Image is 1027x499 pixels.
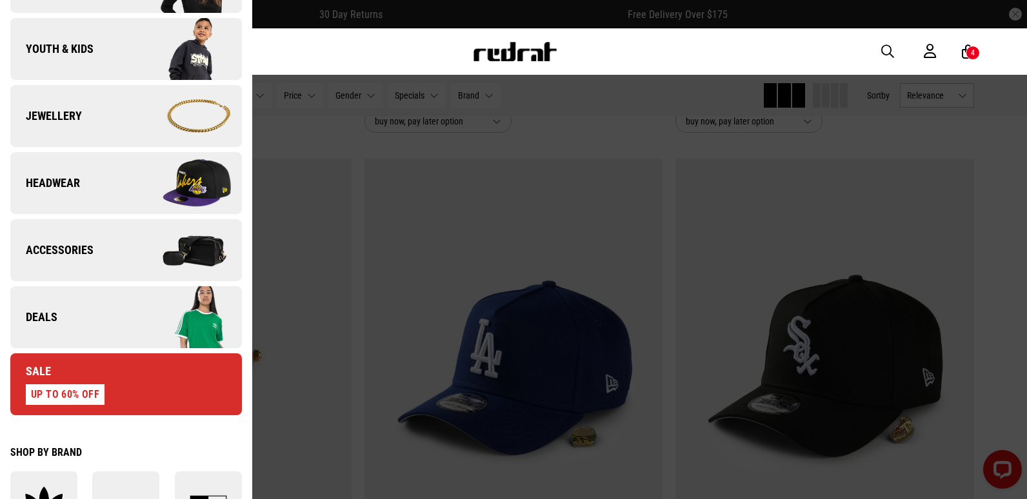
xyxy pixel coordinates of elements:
[10,446,242,458] div: Shop by Brand
[10,5,49,44] button: Open LiveChat chat widget
[10,219,242,281] a: Accessories Company
[10,309,57,325] span: Deals
[971,48,975,57] div: 4
[126,285,241,349] img: Company
[126,151,241,215] img: Company
[10,242,94,258] span: Accessories
[26,384,105,405] div: UP TO 60% OFF
[10,353,242,415] a: Sale UP TO 60% OFF
[472,42,557,61] img: Redrat logo
[126,84,241,148] img: Company
[10,364,51,379] span: Sale
[10,85,242,147] a: Jewellery Company
[10,175,80,191] span: Headwear
[962,45,974,59] a: 4
[10,18,242,80] a: Youth & Kids Company
[10,108,82,124] span: Jewellery
[10,41,94,57] span: Youth & Kids
[10,152,242,214] a: Headwear Company
[126,218,241,282] img: Company
[126,17,241,81] img: Company
[10,286,242,348] a: Deals Company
